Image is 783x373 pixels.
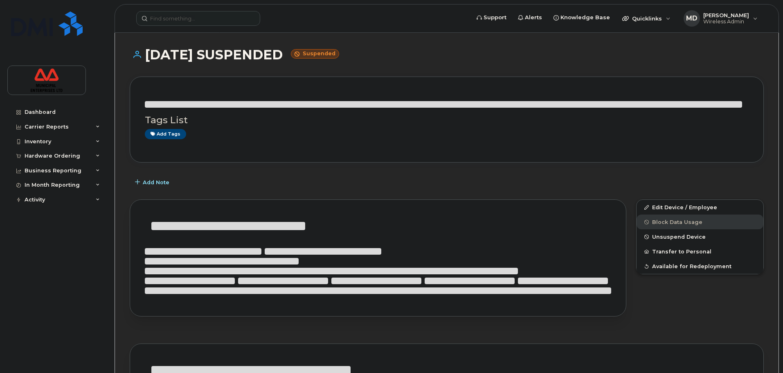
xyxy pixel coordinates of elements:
button: Add Note [130,175,176,190]
span: Available for Redeployment [652,263,731,269]
h3: Tags List [145,115,749,125]
span: Unsuspend Device [652,234,706,240]
button: Unsuspend Device [637,229,763,244]
a: Edit Device / Employee [637,200,763,215]
span: Add Note [143,179,169,186]
button: Block Data Usage [637,215,763,229]
a: Add tags [145,129,186,139]
small: Suspended [291,49,339,59]
button: Transfer to Personal [637,244,763,259]
button: Available for Redeployment [637,259,763,274]
h1: [DATE] SUSPENDED [130,47,764,62]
